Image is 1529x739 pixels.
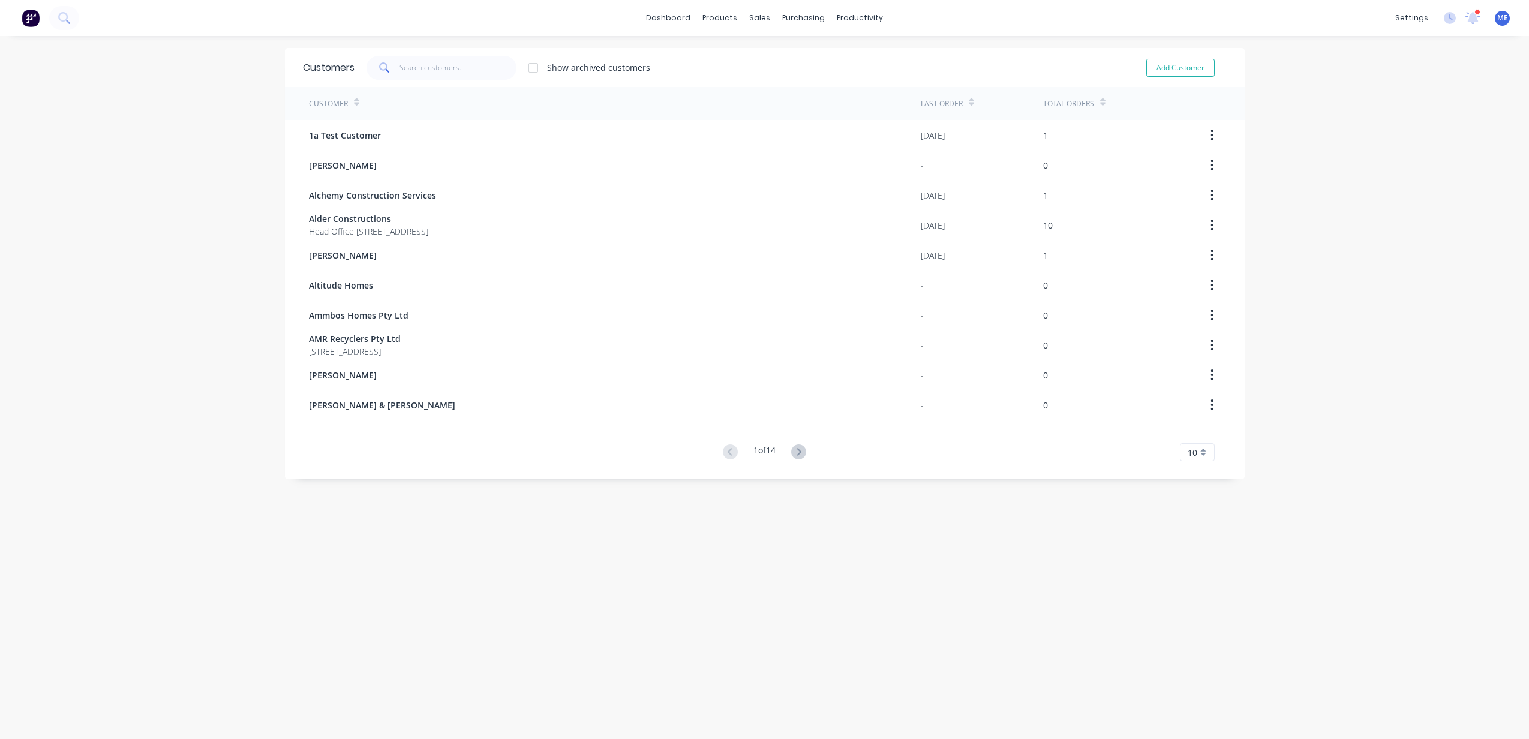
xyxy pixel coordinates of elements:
div: [DATE] [921,219,945,232]
div: Last Order [921,98,963,109]
span: Alchemy Construction Services [309,189,436,202]
img: Factory [22,9,40,27]
div: 0 [1043,399,1048,411]
div: purchasing [776,9,831,27]
span: [PERSON_NAME] [309,249,377,262]
div: 0 [1043,309,1048,322]
span: AMR Recyclers Pty Ltd [309,332,401,345]
div: sales [743,9,776,27]
div: - [921,309,924,322]
button: Add Customer [1146,59,1215,77]
div: 1 [1043,249,1048,262]
div: settings [1389,9,1434,27]
span: Head Office [STREET_ADDRESS] [309,225,428,238]
span: [PERSON_NAME] [309,159,377,172]
a: dashboard [640,9,696,27]
span: ME [1497,13,1508,23]
div: Total Orders [1043,98,1094,109]
div: Customer [309,98,348,109]
div: 1 of 14 [753,444,776,461]
span: Ammbos Homes Pty Ltd [309,309,408,322]
span: 10 [1188,446,1197,459]
div: [DATE] [921,189,945,202]
div: products [696,9,743,27]
span: [PERSON_NAME] [309,369,377,381]
span: [STREET_ADDRESS] [309,345,401,358]
div: [DATE] [921,129,945,142]
div: - [921,279,924,292]
div: 0 [1043,159,1048,172]
div: - [921,159,924,172]
div: 1 [1043,189,1048,202]
div: - [921,399,924,411]
div: productivity [831,9,889,27]
div: - [921,369,924,381]
div: 0 [1043,369,1048,381]
div: Show archived customers [547,61,650,74]
div: [DATE] [921,249,945,262]
div: 10 [1043,219,1053,232]
div: Customers [303,61,355,75]
span: [PERSON_NAME] & [PERSON_NAME] [309,399,455,411]
div: 0 [1043,339,1048,352]
div: - [921,339,924,352]
div: 1 [1043,129,1048,142]
input: Search customers... [399,56,516,80]
span: Alder Constructions [309,212,428,225]
span: 1a Test Customer [309,129,381,142]
span: Altitude Homes [309,279,373,292]
div: 0 [1043,279,1048,292]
